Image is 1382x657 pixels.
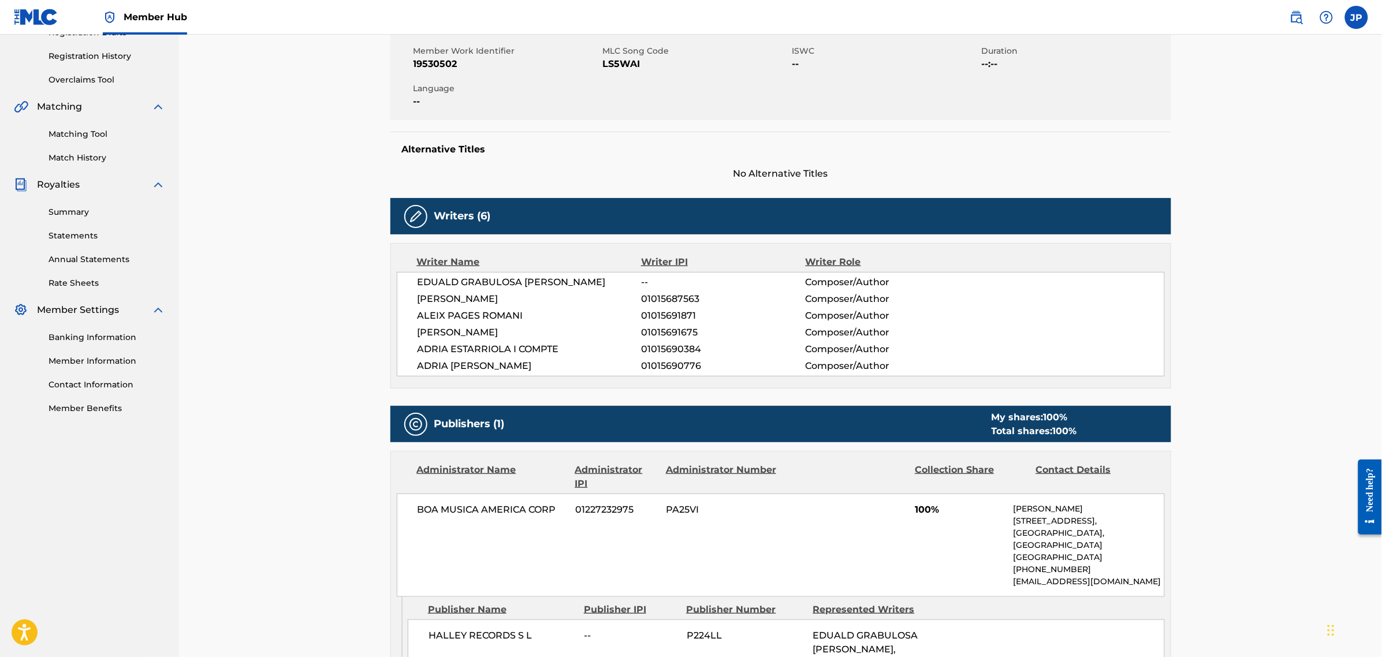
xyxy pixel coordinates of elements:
[792,45,979,57] span: ISWC
[806,359,955,373] span: Composer/Author
[915,503,1004,517] span: 100%
[641,359,805,373] span: 01015690776
[414,95,600,109] span: --
[641,342,805,356] span: 01015690384
[418,275,642,289] span: EDUALD GRABULOSA [PERSON_NAME]
[124,10,187,24] span: Member Hub
[418,309,642,323] span: ALEIX PAGES ROMANI
[1013,576,1164,588] p: [EMAIL_ADDRESS][DOMAIN_NAME]
[49,74,165,86] a: Overclaims Tool
[641,292,805,306] span: 01015687563
[418,503,567,517] span: BOA MUSICA AMERICA CORP
[687,603,804,617] div: Publisher Number
[37,178,80,192] span: Royalties
[666,503,778,517] span: PA25VI
[575,463,657,491] div: Administrator IPI
[806,342,955,356] span: Composer/Author
[982,45,1168,57] span: Duration
[584,603,678,617] div: Publisher IPI
[806,292,955,306] span: Composer/Author
[915,463,1027,491] div: Collection Share
[1285,6,1308,29] a: Public Search
[806,309,955,323] span: Composer/Author
[982,57,1168,71] span: --:--
[1013,515,1164,527] p: [STREET_ADDRESS],
[49,402,165,415] a: Member Benefits
[1013,563,1164,576] p: [PHONE_NUMBER]
[49,230,165,242] a: Statements
[418,292,642,306] span: [PERSON_NAME]
[1345,6,1368,29] div: User Menu
[417,463,567,491] div: Administrator Name
[434,417,505,431] h5: Publishers (1)
[37,303,119,317] span: Member Settings
[418,342,642,356] span: ADRIA ESTARRIOLA I COMPTE
[49,128,165,140] a: Matching Tool
[402,144,1160,155] h5: Alternative Titles
[641,309,805,323] span: 01015691871
[1324,602,1382,657] iframe: Chat Widget
[49,152,165,164] a: Match History
[14,178,28,192] img: Royalties
[806,255,955,269] div: Writer Role
[641,255,806,269] div: Writer IPI
[603,45,789,57] span: MLC Song Code
[666,463,778,491] div: Administrator Number
[687,629,804,643] span: P224LL
[806,326,955,339] span: Composer/Author
[1290,10,1303,24] img: search
[428,603,575,617] div: Publisher Name
[49,50,165,62] a: Registration History
[429,629,576,643] span: HALLEY RECORDS S L
[14,303,28,317] img: Member Settings
[49,253,165,266] a: Annual Statements
[409,210,423,223] img: Writers
[414,83,600,95] span: Language
[434,210,491,223] h5: Writers (6)
[418,326,642,339] span: [PERSON_NAME]
[1324,602,1382,657] div: Widget de chat
[390,167,1171,181] span: No Alternative Titles
[575,503,657,517] span: 01227232975
[414,57,600,71] span: 19530502
[1044,412,1068,423] span: 100 %
[14,9,58,25] img: MLC Logo
[641,326,805,339] span: 01015691675
[992,410,1077,424] div: My shares:
[603,57,789,71] span: LS5WAI
[37,100,82,114] span: Matching
[806,275,955,289] span: Composer/Author
[151,303,165,317] img: expand
[1013,551,1164,563] p: [GEOGRAPHIC_DATA]
[49,277,165,289] a: Rate Sheets
[103,10,117,24] img: Top Rightsholder
[151,178,165,192] img: expand
[992,424,1077,438] div: Total shares:
[418,359,642,373] span: ADRIA [PERSON_NAME]
[49,206,165,218] a: Summary
[417,255,642,269] div: Writer Name
[151,100,165,114] img: expand
[1013,527,1164,551] p: [GEOGRAPHIC_DATA], [GEOGRAPHIC_DATA]
[409,417,423,431] img: Publishers
[49,331,165,344] a: Banking Information
[813,603,931,617] div: Represented Writers
[641,275,805,289] span: --
[1350,451,1382,544] iframe: Resource Center
[1013,503,1164,515] p: [PERSON_NAME]
[1320,10,1333,24] img: help
[1036,463,1148,491] div: Contact Details
[49,379,165,391] a: Contact Information
[49,355,165,367] a: Member Information
[584,629,678,643] span: --
[792,57,979,71] span: --
[414,45,600,57] span: Member Work Identifier
[1328,613,1335,648] div: Arrastrar
[1315,6,1338,29] div: Help
[1053,425,1077,436] span: 100 %
[14,100,28,114] img: Matching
